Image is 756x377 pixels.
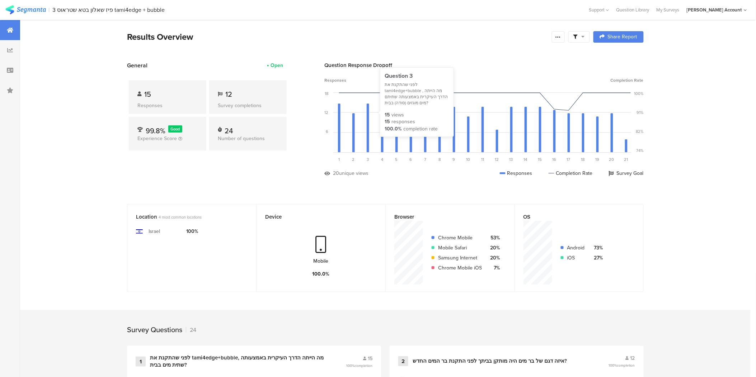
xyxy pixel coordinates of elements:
span: 4 [381,157,383,162]
div: Survey completions [218,102,278,109]
div: 82% [636,129,644,134]
div: Responses [500,170,532,177]
div: 2 [398,356,408,366]
span: 100% [609,363,635,368]
div: Chrome Mobile [438,234,482,242]
div: 91% [637,110,644,115]
div: 18 [325,91,328,96]
span: 12 [225,89,232,100]
div: Completion Rate [549,170,593,177]
div: 100.0% [313,270,330,278]
div: | [49,6,50,14]
div: 6 [326,129,328,134]
div: 27% [591,254,603,262]
span: Number of questions [218,135,265,142]
span: 19 [596,157,600,162]
span: Experience Score [137,135,177,142]
div: 74% [637,148,644,153]
div: [PERSON_NAME] Account [687,6,742,13]
div: לפני שהתקנת את tami4edge+bubble, מה הייתה הדרך העיקרית באמצעותה שתית מים בבית? [150,354,329,368]
div: Question 3 [385,72,449,80]
div: Chrome Mobile iOS [438,264,482,272]
div: Support [589,4,609,15]
span: Completion Rate [611,77,644,83]
div: Survey Goal [609,170,644,177]
div: Samsung Internet [438,254,482,262]
span: Responses [324,77,346,83]
div: iOS [567,254,585,262]
div: 20% [488,244,500,252]
span: 100% [346,363,372,368]
div: Survey Questions [127,324,182,335]
div: unique views [339,170,368,177]
div: completion rate [403,125,438,133]
span: 16 [553,157,557,162]
span: completion [617,363,635,368]
span: 13 [510,157,513,162]
div: Open [271,62,283,69]
span: 15 [144,89,151,100]
div: 15 [385,118,390,125]
div: 73% [591,244,603,252]
span: 17 [567,157,570,162]
div: 20 [333,170,339,177]
span: 21 [624,157,628,162]
div: 1 [136,357,146,367]
span: 8 [438,157,441,162]
div: 20% [488,254,500,262]
span: 99.8% [146,125,165,136]
span: 11 [481,157,484,162]
div: Mobile Safari [438,244,482,252]
span: Share Report [608,34,637,39]
div: Question Response Dropoff [324,61,644,69]
span: completion [354,363,372,368]
span: 18 [581,157,585,162]
span: 7 [424,157,426,162]
div: Location [136,213,236,221]
div: 100% [187,228,198,235]
span: Good [171,126,180,132]
span: 6 [410,157,412,162]
div: 15 [385,111,390,119]
div: OS [523,213,623,221]
span: 1 [338,157,340,162]
div: 24 [186,326,196,334]
div: איזה דגם של בר מים היה מותקן בביתך לפני התקנת בר המים החדש? [413,358,567,365]
div: 3 פיז שאלון בטא שטראוס tami4edge + bubble [53,6,165,13]
span: 15 [538,157,542,162]
span: General [127,61,147,70]
div: 100% [634,91,644,96]
span: 12 [495,157,499,162]
a: Question Library [613,6,653,13]
span: 2 [352,157,355,162]
div: Responses [137,102,198,109]
span: 15 [368,355,372,362]
div: Israel [149,228,160,235]
div: לפני שהתקנת את tami4edge+bubble , מה הייתה הדרך העיקרית באמצעותה שתיתם מים מוגזים (סודה) בבית? [385,82,449,106]
div: 53% [488,234,500,242]
div: views [391,111,404,119]
span: 4 most common locations [159,214,202,220]
div: Device [265,213,365,221]
a: My Surveys [653,6,683,13]
div: 100.0% [385,125,402,133]
span: 3 [367,157,369,162]
div: 12 [324,110,328,115]
span: 14 [524,157,527,162]
div: Android [567,244,585,252]
div: 24 [225,125,233,133]
span: 10 [466,157,470,162]
span: 9 [453,157,455,162]
div: Browser [394,213,494,221]
div: Results Overview [127,30,548,43]
div: Mobile [314,257,329,265]
span: 5 [395,157,398,162]
img: segmanta logo [5,5,46,14]
span: 12 [630,354,635,362]
div: responses [391,118,415,125]
span: 20 [609,157,614,162]
div: 7% [488,264,500,272]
